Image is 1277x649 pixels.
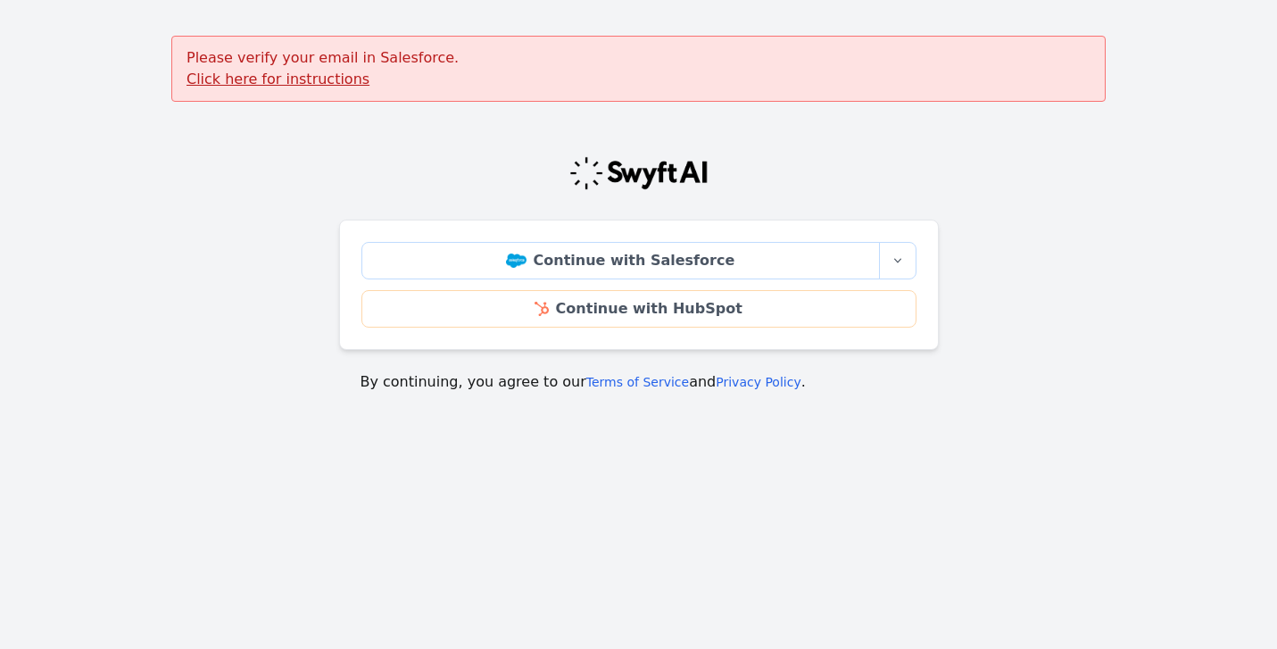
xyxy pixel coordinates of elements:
img: Swyft Logo [568,155,709,191]
img: HubSpot [535,302,548,316]
a: Continue with HubSpot [361,290,916,328]
img: Salesforce [506,254,527,268]
div: Please verify your email in Salesforce. [171,36,1106,102]
a: Privacy Policy [716,375,800,389]
a: Continue with Salesforce [361,242,880,279]
a: Click here for instructions [187,71,369,87]
p: By continuing, you agree to our and . [361,371,917,393]
a: Terms of Service [586,375,689,389]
